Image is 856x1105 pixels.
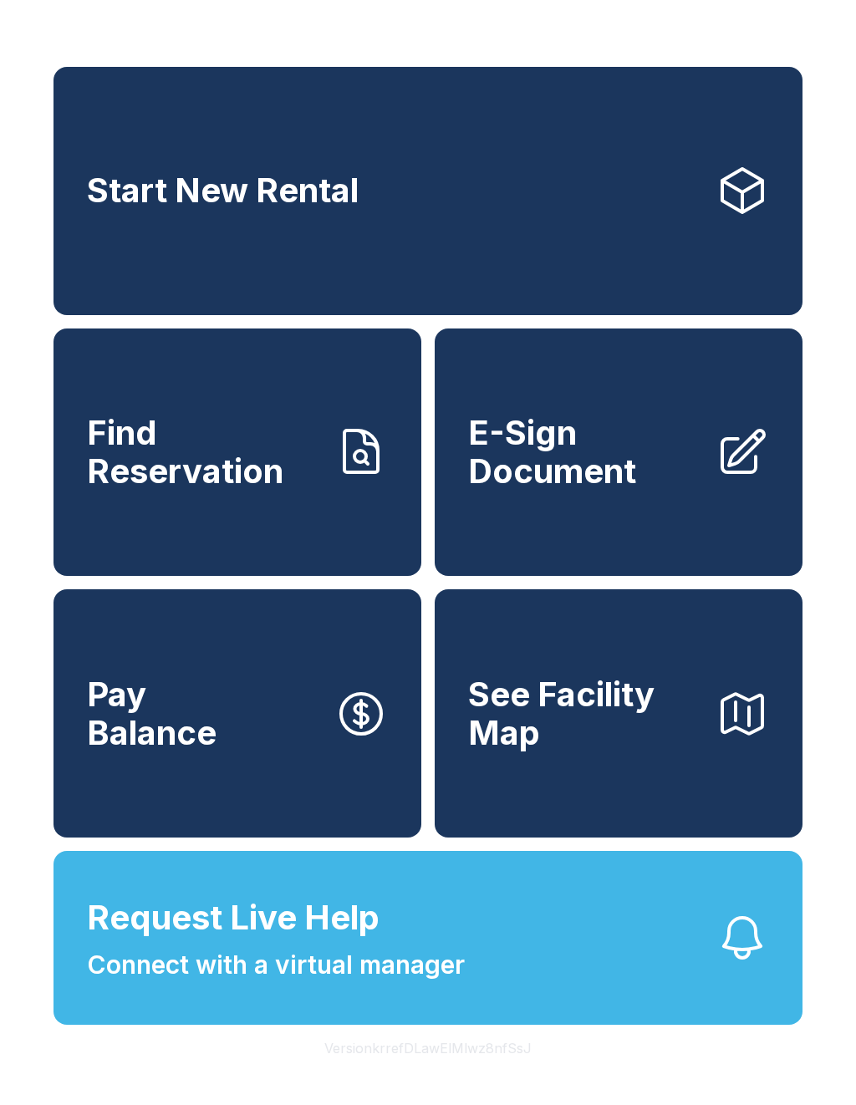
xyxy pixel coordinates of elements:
[87,675,217,751] span: Pay Balance
[53,67,802,315] a: Start New Rental
[435,589,802,838] button: See Facility Map
[311,1025,545,1072] button: VersionkrrefDLawElMlwz8nfSsJ
[87,946,465,984] span: Connect with a virtual manager
[53,589,421,838] button: PayBalance
[87,414,321,490] span: Find Reservation
[87,893,380,943] span: Request Live Help
[53,851,802,1025] button: Request Live HelpConnect with a virtual manager
[435,328,802,577] a: E-Sign Document
[468,675,702,751] span: See Facility Map
[87,171,359,210] span: Start New Rental
[468,414,702,490] span: E-Sign Document
[53,328,421,577] a: Find Reservation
